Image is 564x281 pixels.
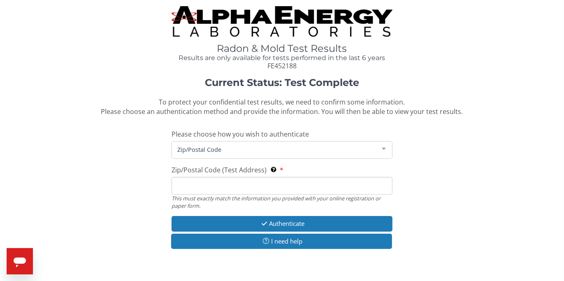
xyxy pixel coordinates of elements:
[172,43,392,54] h1: Radon & Mold Test Results
[205,77,359,88] strong: Current Status: Test Complete
[172,165,267,174] span: Zip/Postal Code (Test Address)
[171,234,392,249] button: I need help
[267,61,297,70] span: FE452188
[175,145,375,154] span: Zip/Postal Code
[172,130,309,139] span: Please choose how you wish to authenticate
[172,54,392,62] h4: Results are only available for tests performed in the last 6 years
[172,6,392,37] img: TightCrop.jpg
[172,216,392,231] button: Authenticate
[172,195,392,210] div: This must exactly match the information you provided with your online registration or paper form.
[101,98,463,116] span: To protect your confidential test results, we need to confirm some information. Please choose an ...
[7,248,33,274] iframe: Button to launch messaging window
